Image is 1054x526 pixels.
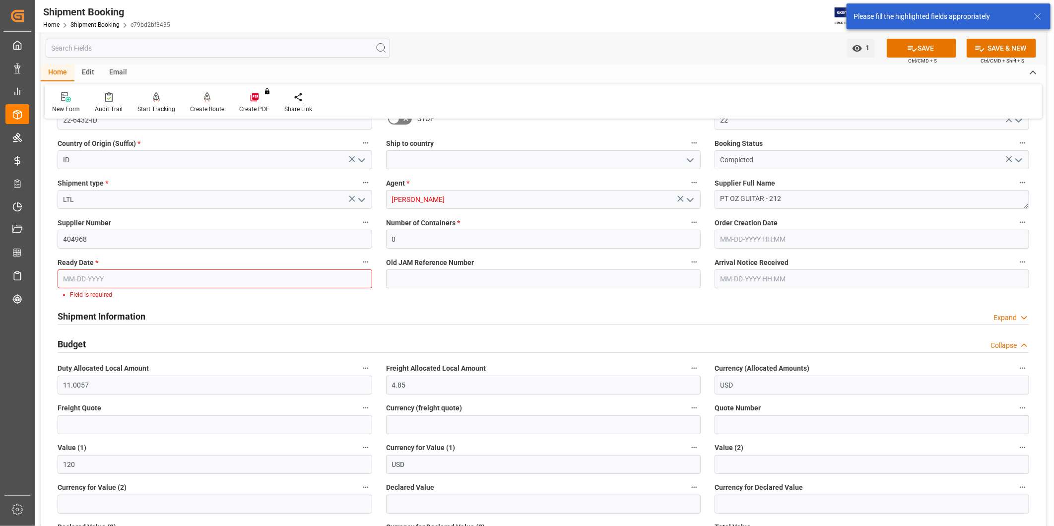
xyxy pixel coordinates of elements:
img: Exertis%20JAM%20-%20Email%20Logo.jpg_1722504956.jpg [835,7,869,25]
button: Value (2) [1016,441,1029,454]
input: MM-DD-YYYY HH:MM [715,269,1029,288]
button: Agent * [688,176,701,189]
span: Quote Number [715,403,761,413]
button: Ship to country [688,136,701,149]
span: Currency (Allocated Amounts) [715,363,809,374]
a: Home [43,21,60,28]
button: Order Creation Date [1016,216,1029,229]
span: Freight Quote [58,403,101,413]
span: Currency for Value (1) [386,443,455,453]
button: Number of Containers * [688,216,701,229]
li: Field is required [70,290,364,299]
span: Country of Origin (Suffix) [58,138,140,149]
span: Duty Allocated Local Amount [58,363,149,374]
span: Supplier Full Name [715,178,775,189]
button: Country of Origin (Suffix) * [359,136,372,149]
div: Share Link [284,105,312,114]
button: open menu [1011,113,1026,128]
div: Edit [74,65,102,81]
button: Supplier Number [359,216,372,229]
span: STOP [417,114,435,124]
span: Old JAM Reference Number [386,258,474,268]
span: 1 [862,44,870,52]
input: Type to search/select [58,150,372,169]
span: Ship to country [386,138,434,149]
button: open menu [847,39,875,58]
input: MM-DD-YYYY HH:MM [715,230,1029,249]
button: Duty Allocated Local Amount [359,362,372,375]
span: Supplier Number [58,218,111,228]
span: Ready Date [58,258,98,268]
button: open menu [354,152,369,168]
button: Currency (Allocated Amounts) [1016,362,1029,375]
span: Shipment type [58,178,108,189]
button: Supplier Full Name [1016,176,1029,189]
span: Booking Status [715,138,763,149]
div: Collapse [990,340,1017,351]
h2: Budget [58,337,86,351]
input: Search Fields [46,39,390,58]
span: Number of Containers [386,218,460,228]
button: Ready Date * [359,256,372,268]
div: Expand [993,313,1017,323]
button: Currency for Declared Value [1016,481,1029,494]
div: Audit Trail [95,105,123,114]
button: open menu [682,152,697,168]
button: Declared Value [688,481,701,494]
button: open menu [354,192,369,207]
button: Shipment type * [359,176,372,189]
input: MM-DD-YYYY [58,269,372,288]
span: Order Creation Date [715,218,778,228]
span: Agent [386,178,409,189]
span: Ctrl/CMD + S [908,57,937,65]
span: Value (2) [715,443,743,453]
span: Value (1) [58,443,86,453]
span: Currency for Value (2) [58,482,127,493]
button: SAVE & NEW [967,39,1036,58]
button: Freight Quote [359,401,372,414]
button: Quote Number [1016,401,1029,414]
button: Arrival Notice Received [1016,256,1029,268]
div: New Form [52,105,80,114]
button: Currency for Value (1) [688,441,701,454]
button: Booking Status [1016,136,1029,149]
div: Home [41,65,74,81]
button: SAVE [887,39,956,58]
button: Freight Allocated Local Amount [688,362,701,375]
a: Shipment Booking [70,21,120,28]
span: Arrival Notice Received [715,258,789,268]
button: Currency (freight quote) [688,401,701,414]
button: Currency for Value (2) [359,481,372,494]
div: Please fill the highlighted fields appropriately [854,11,1024,22]
button: open menu [1011,152,1026,168]
span: Declared Value [386,482,434,493]
div: Create Route [190,105,224,114]
button: Value (1) [359,441,372,454]
div: Email [102,65,134,81]
span: Currency (freight quote) [386,403,462,413]
div: Start Tracking [137,105,175,114]
textarea: PT OZ GUITAR - 212 [715,190,1029,209]
button: open menu [682,192,697,207]
span: Currency for Declared Value [715,482,803,493]
button: Old JAM Reference Number [688,256,701,268]
h2: Shipment Information [58,310,145,323]
span: Ctrl/CMD + Shift + S [981,57,1024,65]
div: Shipment Booking [43,4,170,19]
span: Freight Allocated Local Amount [386,363,486,374]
